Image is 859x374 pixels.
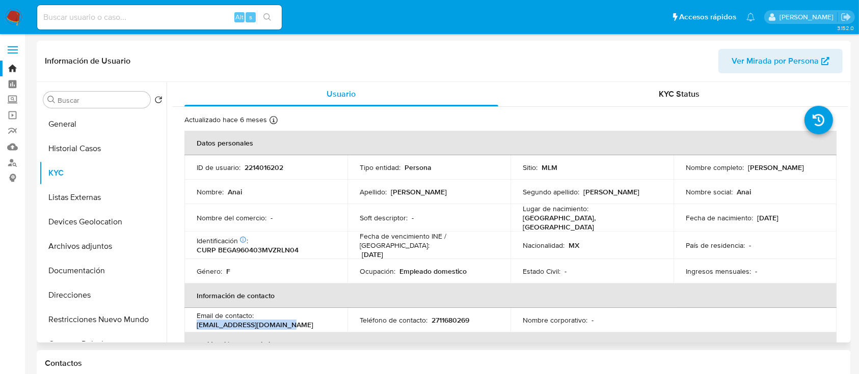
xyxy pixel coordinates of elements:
p: Anai [737,187,751,196]
h1: Contactos [45,358,843,368]
input: Buscar [58,96,146,105]
p: [PERSON_NAME] [583,187,639,196]
p: Nombre del comercio : [197,213,266,222]
p: Persona [405,163,432,172]
button: Buscar [47,96,56,104]
p: [PERSON_NAME] [748,163,804,172]
button: Ver Mirada por Persona [718,49,843,73]
p: [DATE] [362,250,383,259]
button: Volver al orden por defecto [154,96,163,107]
p: Sitio : [523,163,538,172]
button: Devices Geolocation [39,210,167,234]
span: Usuario [327,88,356,100]
button: KYC [39,161,167,185]
p: MX [569,241,579,250]
p: Segundo apellido : [523,187,579,196]
p: Nombre social : [686,187,733,196]
p: Teléfono de contacto : [360,315,427,325]
p: Nombre corporativo : [523,315,587,325]
p: - [749,241,751,250]
p: Nacionalidad : [523,241,565,250]
p: Apellido : [360,187,387,196]
th: Datos personales [184,131,837,155]
p: Estado Civil : [523,267,560,276]
p: - [271,213,273,222]
span: Ver Mirada por Persona [732,49,819,73]
p: [EMAIL_ADDRESS][DOMAIN_NAME] [197,320,313,329]
p: Género : [197,267,222,276]
p: [DATE] [757,213,779,222]
th: Verificación y cumplimiento [184,332,837,357]
p: F [226,267,230,276]
span: s [249,12,252,22]
p: CURP BEGA960403MVZRLN04 [197,245,299,254]
p: alan.cervantesmartinez@mercadolibre.com.mx [780,12,837,22]
p: Fecha de vencimiento INE / [GEOGRAPHIC_DATA] : [360,232,498,250]
p: Email de contacto : [197,311,254,320]
p: Lugar de nacimiento : [523,204,588,213]
p: Nombre : [197,187,224,196]
p: MLM [542,163,557,172]
button: Listas Externas [39,185,167,210]
p: - [592,315,594,325]
p: - [755,267,757,276]
button: General [39,112,167,136]
p: Nombre completo : [686,163,744,172]
span: Accesos rápidos [679,12,736,22]
p: [PERSON_NAME] [391,187,447,196]
input: Buscar usuario o caso... [37,11,282,24]
button: Historial Casos [39,136,167,161]
a: Salir [841,12,851,22]
th: Información de contacto [184,283,837,308]
button: Restricciones Nuevo Mundo [39,307,167,332]
button: search-icon [257,10,278,24]
p: Fecha de nacimiento : [686,213,753,222]
span: Alt [235,12,244,22]
a: Notificaciones [746,13,755,21]
p: Soft descriptor : [360,213,408,222]
button: Cruces y Relaciones [39,332,167,356]
p: Tipo entidad : [360,163,400,172]
button: Archivos adjuntos [39,234,167,258]
h1: Información de Usuario [45,56,130,66]
p: Ingresos mensuales : [686,267,751,276]
p: Identificación : [197,236,248,245]
button: Documentación [39,258,167,283]
p: Anai [228,187,242,196]
span: KYC Status [659,88,700,100]
p: - [565,267,567,276]
p: ID de usuario : [197,163,240,172]
p: Ocupación : [360,267,395,276]
p: - [412,213,414,222]
p: 2711680269 [432,315,469,325]
p: [GEOGRAPHIC_DATA], [GEOGRAPHIC_DATA] [523,213,657,232]
p: País de residencia : [686,241,745,250]
button: Direcciones [39,283,167,307]
p: Empleado domestico [399,267,467,276]
p: Actualizado hace 6 meses [184,115,267,125]
p: 2214016202 [245,163,283,172]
